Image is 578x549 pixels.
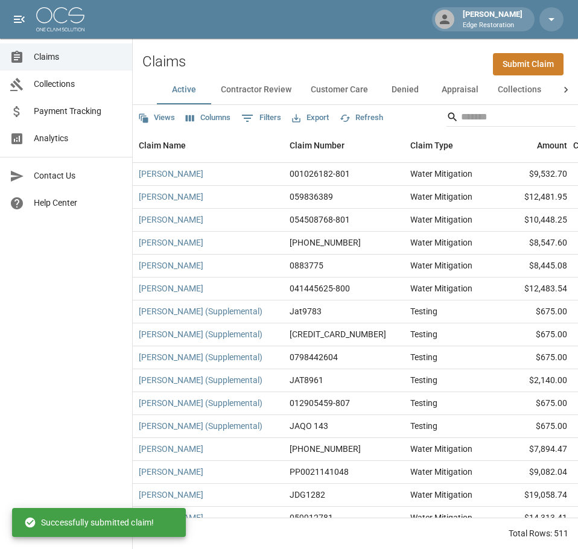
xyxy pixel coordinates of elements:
button: open drawer [7,7,31,31]
div: Water Mitigation [410,214,472,226]
span: Contact Us [34,170,122,182]
div: Claim Number [284,129,404,162]
div: $675.00 [495,323,573,346]
a: [PERSON_NAME] [139,282,203,294]
div: Jat9783 [290,305,322,317]
div: Claim Name [139,129,186,162]
div: $9,532.70 [495,163,573,186]
a: [PERSON_NAME] [139,259,203,271]
div: Claim Type [410,129,453,162]
button: Select columns [183,109,233,127]
div: Water Mitigation [410,466,472,478]
div: $2,140.00 [495,369,573,392]
a: [PERSON_NAME] (Supplemental) [139,397,262,409]
div: Testing [410,397,437,409]
div: 041445625-800 [290,282,350,294]
a: [PERSON_NAME] [139,191,203,203]
a: [PERSON_NAME] (Supplemental) [139,351,262,363]
div: 300-0432865-2025 [290,328,386,340]
h2: Claims [142,53,186,71]
div: Water Mitigation [410,443,472,455]
button: Active [157,75,211,104]
button: Export [289,109,332,127]
div: Water Mitigation [410,168,472,180]
div: 01-009-178320 [290,443,361,455]
span: Help Center [34,197,122,209]
span: Claims [34,51,122,63]
div: 054508768-801 [290,214,350,226]
div: 0798442604 [290,351,338,363]
button: Customer Care [301,75,378,104]
div: JAQO 143 [290,420,328,432]
div: Testing [410,305,437,317]
div: Claim Type [404,129,495,162]
div: Search [446,107,576,129]
div: $12,483.54 [495,278,573,300]
div: [PERSON_NAME] [458,8,527,30]
a: [PERSON_NAME] [139,489,203,501]
div: Water Mitigation [410,282,472,294]
div: Claim Name [133,129,284,162]
div: Testing [410,351,437,363]
button: Views [135,109,178,127]
div: $10,448.25 [495,209,573,232]
div: 0883775 [290,259,323,271]
button: Appraisal [432,75,488,104]
div: JAT8961 [290,374,323,386]
div: Amount [537,129,567,162]
a: [PERSON_NAME] (Supplemental) [139,328,262,340]
span: Collections [34,78,122,90]
div: $8,547.60 [495,232,573,255]
div: Claim Number [290,129,345,162]
div: $12,481.95 [495,186,573,209]
div: Testing [410,374,437,386]
a: Submit Claim [493,53,564,75]
div: $19,058.74 [495,484,573,507]
div: $675.00 [495,346,573,369]
span: Payment Tracking [34,105,122,118]
a: [PERSON_NAME] [139,466,203,478]
button: Refresh [337,109,386,127]
div: 012905459-807 [290,397,350,409]
div: Total Rows: 511 [509,527,568,539]
p: Edge Restoration [463,21,522,31]
div: dynamic tabs [157,75,554,104]
div: Water Mitigation [410,236,472,249]
div: Water Mitigation [410,512,472,524]
div: Water Mitigation [410,489,472,501]
div: $9,082.04 [495,461,573,484]
div: Testing [410,328,437,340]
div: PP0021141048 [290,466,349,478]
a: [PERSON_NAME] [139,214,203,226]
span: Analytics [34,132,122,145]
div: Water Mitigation [410,259,472,271]
a: [PERSON_NAME] [139,443,203,455]
div: $675.00 [495,415,573,438]
a: [PERSON_NAME] [139,168,203,180]
div: Testing [410,420,437,432]
a: [PERSON_NAME] (Supplemental) [139,374,262,386]
div: Amount [495,129,573,162]
div: 001026182-801 [290,168,350,180]
div: $8,445.08 [495,255,573,278]
div: Successfully submitted claim! [24,512,154,533]
div: 059836389 [290,191,333,203]
div: $675.00 [495,300,573,323]
div: JDG1282 [290,489,325,501]
button: Show filters [238,109,284,128]
img: ocs-logo-white-transparent.png [36,7,84,31]
div: 059912781 [290,512,333,524]
button: Denied [378,75,432,104]
button: Collections [488,75,551,104]
a: [PERSON_NAME] (Supplemental) [139,305,262,317]
a: [PERSON_NAME] (Supplemental) [139,420,262,432]
div: Water Mitigation [410,191,472,203]
div: $675.00 [495,392,573,415]
div: $14,313.41 [495,507,573,530]
div: $7,894.47 [495,438,573,461]
div: 300-0483126-2025 [290,236,361,249]
button: Contractor Review [211,75,301,104]
a: [PERSON_NAME] [139,236,203,249]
